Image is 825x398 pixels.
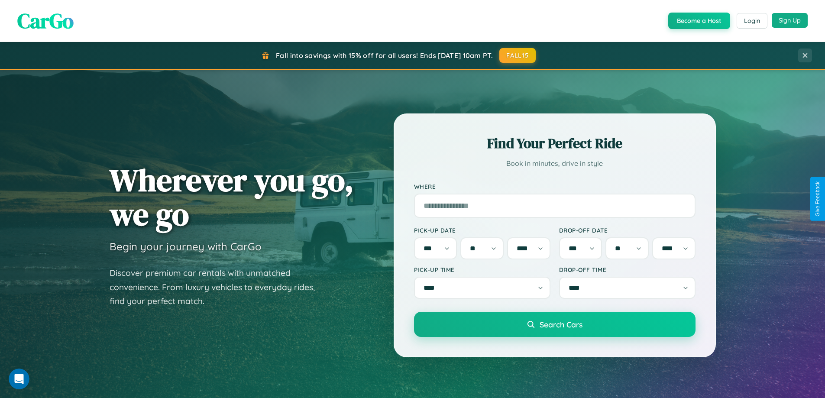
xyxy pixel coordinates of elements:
button: Become a Host [668,13,730,29]
button: Login [737,13,767,29]
label: Pick-up Time [414,266,550,273]
p: Book in minutes, drive in style [414,157,696,170]
label: Pick-up Date [414,227,550,234]
h3: Begin your journey with CarGo [110,240,262,253]
p: Discover premium car rentals with unmatched convenience. From luxury vehicles to everyday rides, ... [110,266,326,308]
span: Fall into savings with 15% off for all users! Ends [DATE] 10am PT. [276,51,493,60]
label: Where [414,183,696,190]
button: Sign Up [772,13,808,28]
div: Give Feedback [815,181,821,217]
button: Search Cars [414,312,696,337]
label: Drop-off Time [559,266,696,273]
span: Search Cars [540,320,582,329]
h1: Wherever you go, we go [110,163,354,231]
button: FALL15 [499,48,536,63]
label: Drop-off Date [559,227,696,234]
span: CarGo [17,6,74,35]
iframe: Intercom live chat [9,369,29,389]
h2: Find Your Perfect Ride [414,134,696,153]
